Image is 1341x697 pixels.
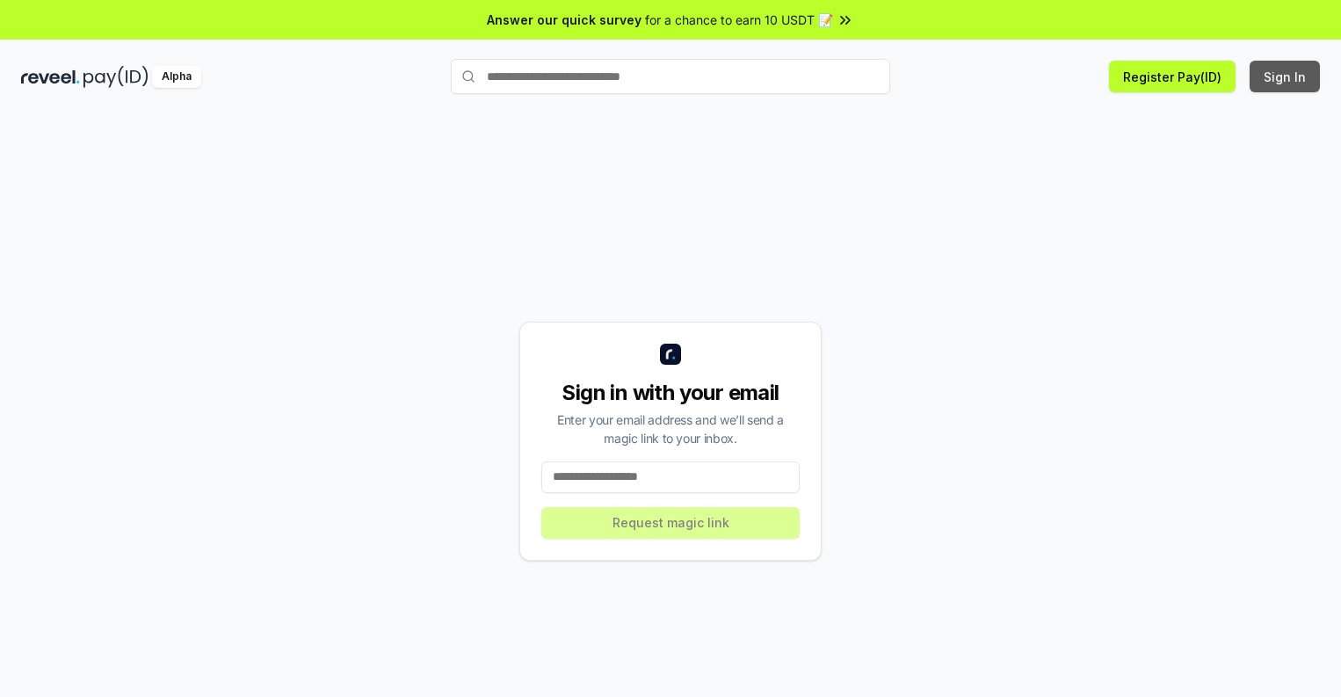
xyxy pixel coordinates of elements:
[645,11,833,29] span: for a chance to earn 10 USDT 📝
[541,410,800,447] div: Enter your email address and we’ll send a magic link to your inbox.
[487,11,642,29] span: Answer our quick survey
[1109,61,1236,92] button: Register Pay(ID)
[541,379,800,407] div: Sign in with your email
[83,66,149,88] img: pay_id
[152,66,201,88] div: Alpha
[1250,61,1320,92] button: Sign In
[660,344,681,365] img: logo_small
[21,66,80,88] img: reveel_dark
